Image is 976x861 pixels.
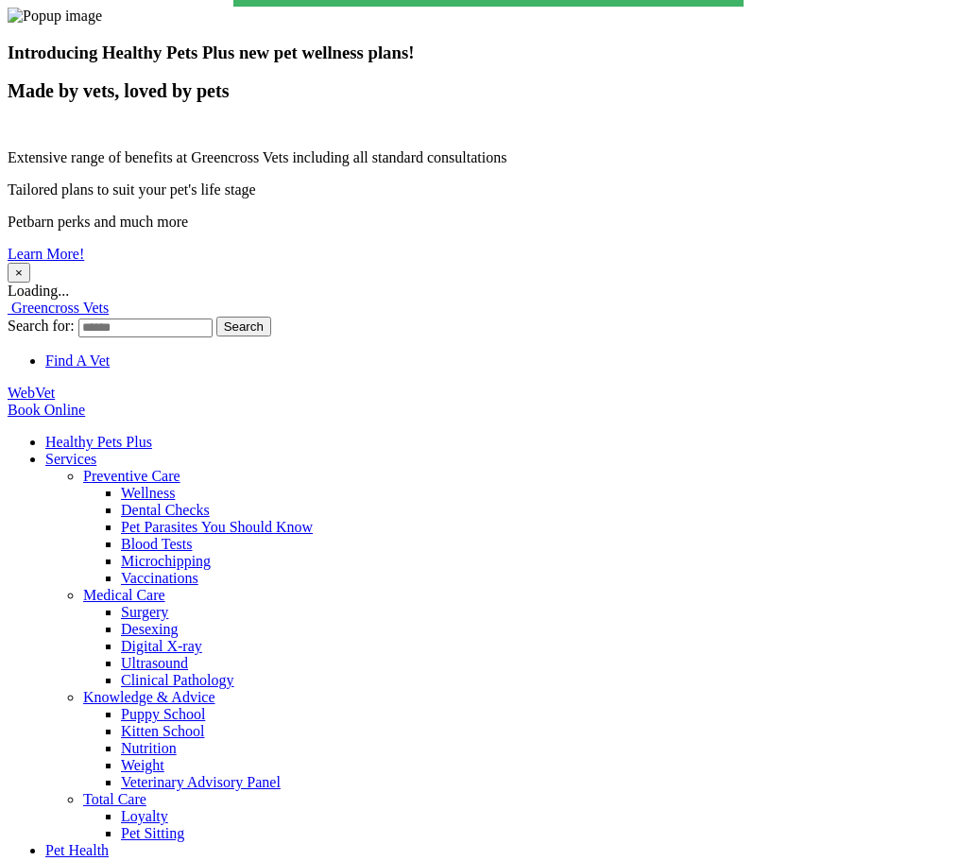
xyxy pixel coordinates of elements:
a: Medical Care [83,587,165,603]
a: Microchipping [121,553,211,569]
a: Preventive Care [83,468,180,484]
a: Wellness [121,485,175,501]
a: Puppy School [121,706,205,722]
a: WebVet [8,385,55,401]
p: Petbarn perks and much more [8,214,954,231]
a: Greencross Vets [8,300,109,316]
p: Tailored plans to suit your pet's life stage [8,181,954,198]
a: Services [45,451,96,467]
h3: Introducing Healthy Pets Plus new pet wellness plans! [8,43,954,63]
a: Pet Sitting [121,825,184,841]
a: Clinical Pathology [121,672,234,688]
button: × [8,263,30,283]
a: Loyalty [121,808,168,824]
p: Extensive range of benefits at Greencross Vets including all standard consultations [8,149,954,166]
img: Popup image [8,8,102,25]
span: Search for: [8,318,75,334]
a: Desexing [121,621,178,637]
a: Learn More! [8,246,84,262]
a: Weight [121,757,164,773]
input: Search for: [78,319,213,337]
a: Pet Health [45,842,109,858]
a: Healthy Pets Plus [45,434,152,450]
a: Pet Parasites You Should Know [121,519,313,535]
a: Knowledge & Advice [83,689,215,705]
a: Digital X-ray [121,638,202,654]
button: Search [216,317,271,336]
a: Ultrasound [121,655,188,671]
a: Find A Vet [45,353,110,369]
a: Dental Checks [121,502,210,518]
strong: Made by vets, loved by pets [8,80,229,101]
a: Book Online [8,402,85,418]
a: Blood Tests [121,536,192,552]
a: Veterinary Advisory Panel [121,774,281,790]
div: Loading... [8,283,954,300]
a: Vaccinations [121,570,198,586]
a: Total Care [83,791,146,807]
a: Kitten School [121,723,204,739]
a: Surgery [121,604,168,620]
a: Nutrition [121,740,177,756]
